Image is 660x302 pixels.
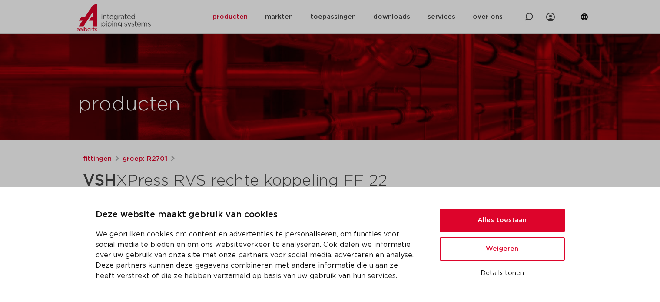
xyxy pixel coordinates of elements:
h1: XPress RVS rechte koppeling FF 22 [83,168,409,194]
h1: producten [78,91,180,119]
strong: VSH [83,173,116,189]
p: We gebruiken cookies om content en advertenties te personaliseren, om functies voor social media ... [96,229,419,281]
button: Weigeren [440,237,565,261]
p: Deze website maakt gebruik van cookies [96,208,419,222]
a: fittingen [83,154,112,164]
button: Details tonen [440,266,565,281]
button: Alles toestaan [440,209,565,232]
a: groep: R2701 [123,154,167,164]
